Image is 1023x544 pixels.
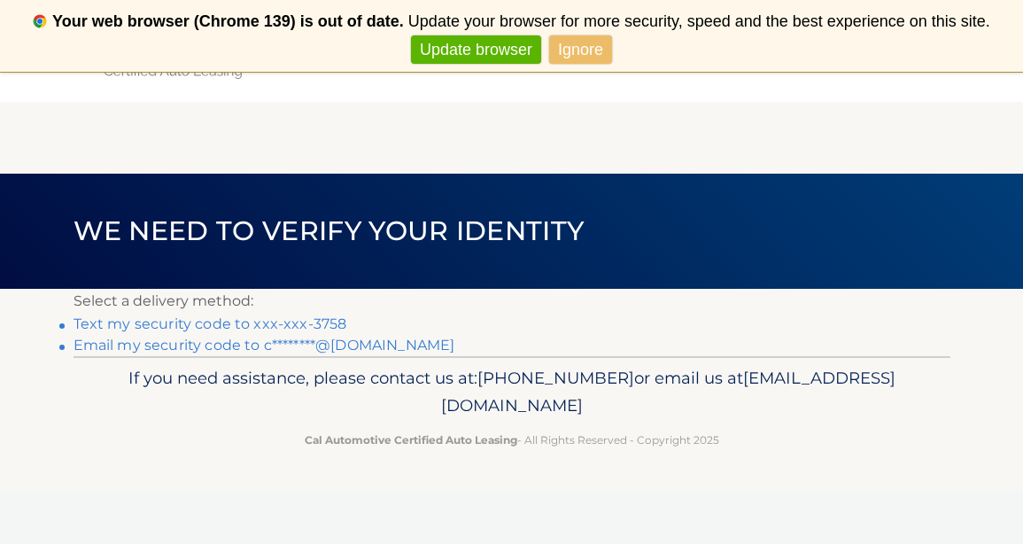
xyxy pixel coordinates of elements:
span: We need to verify your identity [74,214,585,247]
a: Email my security code to c********@[DOMAIN_NAME] [74,337,455,354]
a: Update browser [411,35,541,65]
p: Select a delivery method: [74,289,950,314]
b: Your web browser (Chrome 139) is out of date. [52,12,404,30]
strong: Cal Automotive Certified Auto Leasing [305,433,517,447]
span: [PHONE_NUMBER] [477,368,634,388]
a: Text my security code to xxx-xxx-3758 [74,315,347,332]
p: If you need assistance, please contact us at: or email us at [85,364,939,421]
span: Update your browser for more security, speed and the best experience on this site. [408,12,990,30]
p: - All Rights Reserved - Copyright 2025 [85,431,939,449]
a: Ignore [549,35,612,65]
